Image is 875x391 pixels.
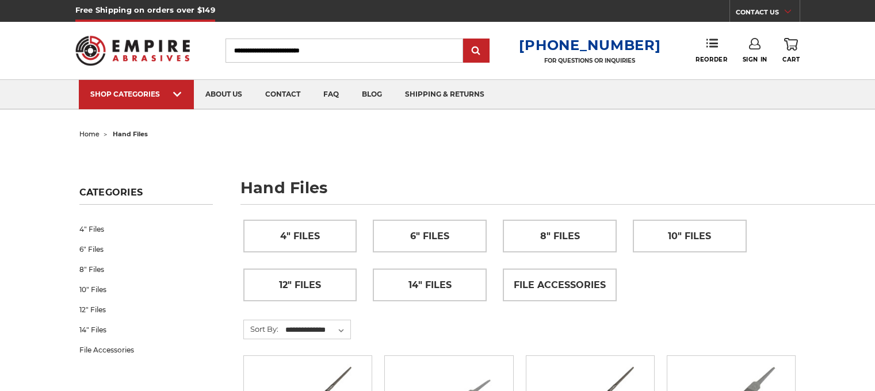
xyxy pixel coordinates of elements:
[254,80,312,109] a: contact
[79,219,213,239] a: 4" Files
[244,320,278,338] label: Sort By:
[79,340,213,360] a: File Accessories
[633,220,746,252] a: 10" Files
[350,80,393,109] a: blog
[280,227,320,246] span: 4" Files
[782,56,800,63] span: Cart
[79,320,213,340] a: 14" Files
[514,275,606,295] span: File Accessories
[696,56,727,63] span: Reorder
[79,187,213,205] h5: Categories
[194,80,254,109] a: about us
[284,321,350,339] select: Sort By:
[373,269,486,301] a: 14" Files
[503,269,616,301] a: File Accessories
[79,239,213,259] a: 6" Files
[90,90,182,98] div: SHOP CATEGORIES
[75,28,190,73] img: Empire Abrasives
[696,38,727,63] a: Reorder
[668,227,711,246] span: 10" Files
[79,279,213,300] a: 10" Files
[540,227,580,246] span: 8" Files
[79,130,100,138] a: home
[393,80,496,109] a: shipping & returns
[408,275,452,295] span: 14" Files
[279,275,321,295] span: 12" Files
[244,220,357,252] a: 4" Files
[312,80,350,109] a: faq
[743,56,767,63] span: Sign In
[410,227,449,246] span: 6" Files
[79,259,213,279] a: 8" Files
[519,57,660,64] p: FOR QUESTIONS OR INQUIRIES
[373,220,486,252] a: 6" Files
[244,269,357,301] a: 12" Files
[503,220,616,252] a: 8" Files
[782,38,800,63] a: Cart
[79,300,213,320] a: 12" Files
[519,37,660,53] a: [PHONE_NUMBER]
[736,6,800,22] a: CONTACT US
[113,130,148,138] span: hand files
[465,40,488,63] input: Submit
